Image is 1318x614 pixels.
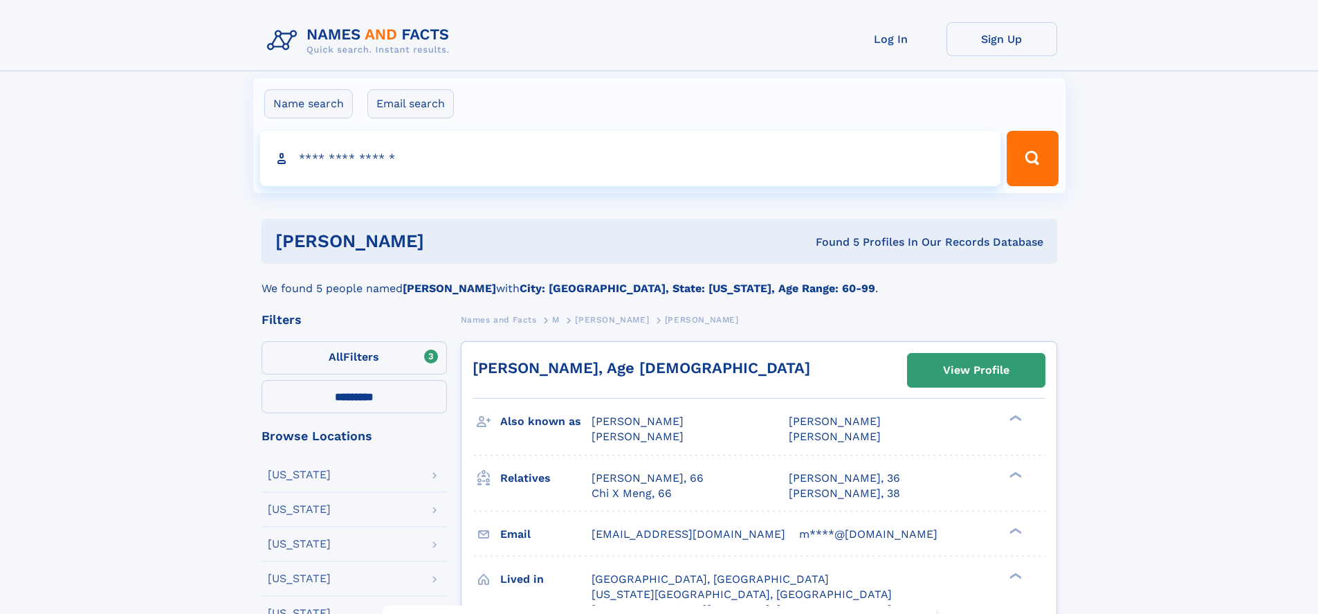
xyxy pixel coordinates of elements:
[592,471,704,486] a: [PERSON_NAME], 66
[268,504,331,515] div: [US_STATE]
[275,233,620,250] h1: [PERSON_NAME]
[367,89,454,118] label: Email search
[403,282,496,295] b: [PERSON_NAME]
[836,22,946,56] a: Log In
[262,430,447,442] div: Browse Locations
[575,315,649,325] span: [PERSON_NAME]
[262,22,461,60] img: Logo Names and Facts
[329,350,343,363] span: All
[1006,470,1023,479] div: ❯
[268,573,331,584] div: [US_STATE]
[552,311,560,328] a: M
[500,467,592,490] h3: Relatives
[665,315,739,325] span: [PERSON_NAME]
[592,527,785,541] span: [EMAIL_ADDRESS][DOMAIN_NAME]
[1006,414,1023,423] div: ❯
[262,314,447,326] div: Filters
[268,539,331,550] div: [US_STATE]
[262,264,1057,297] div: We found 5 people named with .
[620,235,1043,250] div: Found 5 Profiles In Our Records Database
[552,315,560,325] span: M
[262,341,447,374] label: Filters
[789,486,900,501] a: [PERSON_NAME], 38
[592,430,684,443] span: [PERSON_NAME]
[1007,131,1058,186] button: Search Button
[789,415,881,428] span: [PERSON_NAME]
[789,430,881,443] span: [PERSON_NAME]
[260,131,1001,186] input: search input
[461,311,537,328] a: Names and Facts
[943,354,1009,386] div: View Profile
[592,572,829,586] span: [GEOGRAPHIC_DATA], [GEOGRAPHIC_DATA]
[946,22,1057,56] a: Sign Up
[592,415,684,428] span: [PERSON_NAME]
[592,588,892,601] span: [US_STATE][GEOGRAPHIC_DATA], [GEOGRAPHIC_DATA]
[473,359,810,377] a: [PERSON_NAME], Age [DEMOGRAPHIC_DATA]
[575,311,649,328] a: [PERSON_NAME]
[1006,526,1023,535] div: ❯
[500,410,592,433] h3: Also known as
[500,523,592,546] h3: Email
[908,354,1045,387] a: View Profile
[789,471,900,486] a: [PERSON_NAME], 36
[520,282,875,295] b: City: [GEOGRAPHIC_DATA], State: [US_STATE], Age Range: 60-99
[268,469,331,480] div: [US_STATE]
[592,486,672,501] a: Chi X Meng, 66
[264,89,353,118] label: Name search
[1006,571,1023,580] div: ❯
[500,568,592,591] h3: Lived in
